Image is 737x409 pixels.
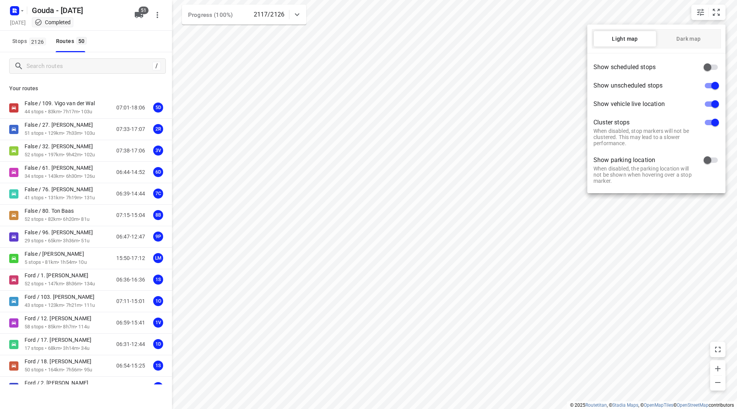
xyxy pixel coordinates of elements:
span: Dark map [658,36,720,42]
span: Show parking location [593,156,698,165]
span: Show vehicle live location [593,99,698,109]
span: Show scheduled stops [593,63,698,72]
button: Dark map [658,31,720,46]
button: Light map [594,31,656,46]
span: Light map [594,36,656,42]
p: When disabled, stop markers will not be clustered. This may lead to a slower performance. [593,128,698,146]
p: When disabled, the parking location will not be shown when hovering over a stop marker. [593,166,698,184]
span: Cluster stops [593,118,698,127]
span: Show unscheduled stops [593,81,698,90]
